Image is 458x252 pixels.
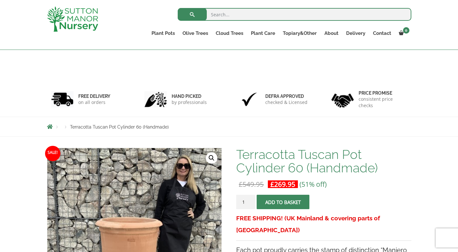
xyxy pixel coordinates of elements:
a: Cloud Trees [212,29,247,38]
h1: Terracotta Tuscan Pot Cylinder 60 (Handmade) [236,148,411,175]
h6: Price promise [359,90,407,96]
a: Delivery [342,29,369,38]
img: 2.jpg [144,91,167,107]
img: 4.jpg [331,90,354,109]
h6: Defra approved [265,93,307,99]
h3: FREE SHIPPING! (UK Mainland & covering parts of [GEOGRAPHIC_DATA]) [236,212,411,236]
img: logo [47,6,98,32]
button: Add to basket [257,195,309,209]
a: Topiary&Other [279,29,321,38]
p: by professionals [172,99,207,106]
p: checked & Licensed [265,99,307,106]
input: Search... [178,8,411,21]
nav: Breadcrumbs [47,124,411,129]
a: Plant Pots [148,29,179,38]
span: 0 [403,27,409,34]
span: £ [270,180,274,189]
bdi: 269.95 [270,180,295,189]
p: on all orders [78,99,110,106]
p: consistent price checks [359,96,407,109]
a: Plant Care [247,29,279,38]
bdi: 549.95 [239,180,264,189]
a: Contact [369,29,395,38]
a: About [321,29,342,38]
h6: hand picked [172,93,207,99]
img: 3.jpg [238,91,260,107]
span: £ [239,180,243,189]
span: Sale! [45,146,60,161]
input: Product quantity [236,195,255,209]
a: Olive Trees [179,29,212,38]
a: 0 [395,29,411,38]
span: Terracotta Tuscan Pot Cylinder 60 (Handmade) [70,124,169,130]
h6: FREE DELIVERY [78,93,110,99]
a: View full-screen image gallery [206,152,217,164]
img: 1.jpg [51,91,74,107]
span: (51% off) [299,180,327,189]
